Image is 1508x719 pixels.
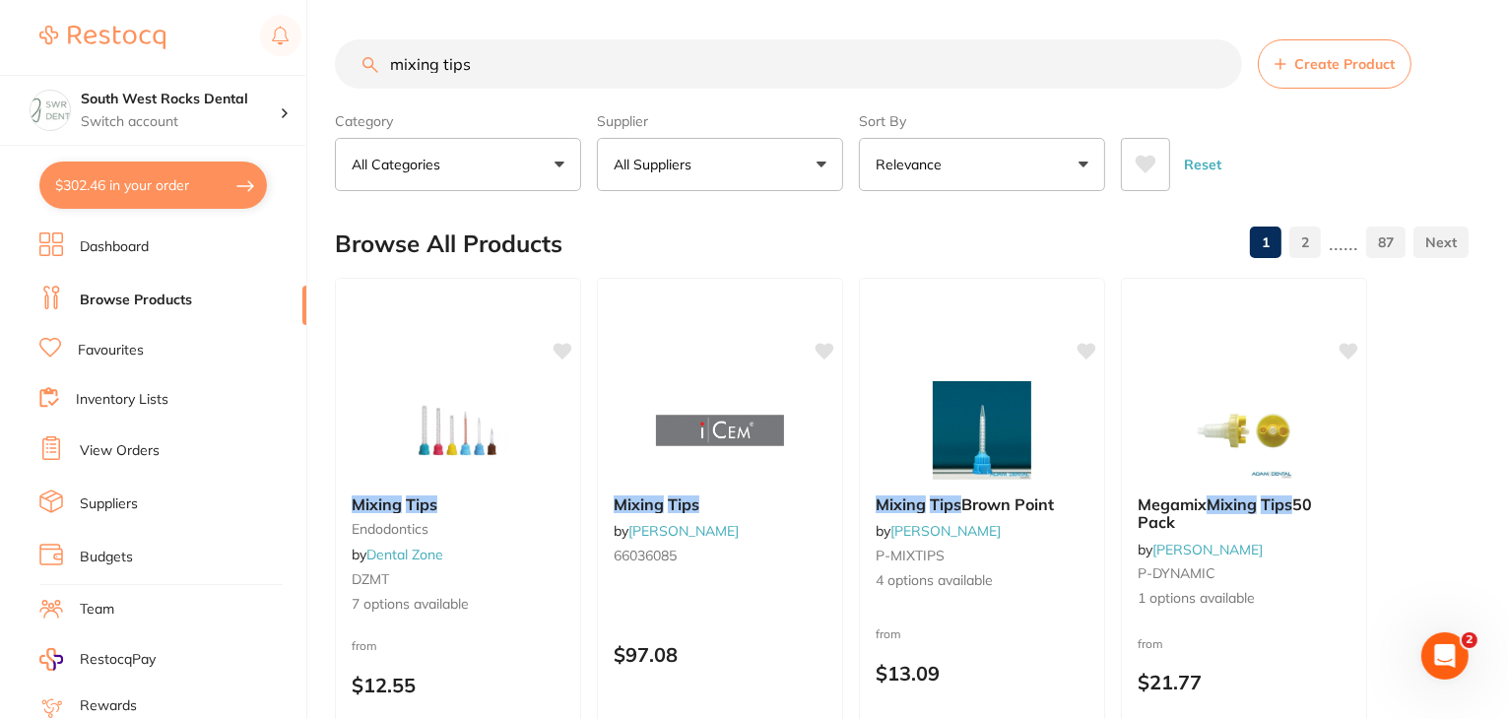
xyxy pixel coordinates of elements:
span: DZMT [352,570,389,588]
img: Mixing Tips Brown Point [918,381,1046,480]
p: All Categories [352,155,448,174]
p: ...... [1329,231,1358,254]
iframe: Intercom live chat [1421,632,1469,680]
a: Rewards [80,696,137,716]
span: RestocqPay [80,650,156,670]
img: RestocqPay [39,648,63,671]
button: Create Product [1258,39,1411,89]
a: Favourites [78,341,144,360]
p: $97.08 [614,643,826,666]
span: 2 [1462,632,1477,648]
span: by [1138,541,1263,558]
p: $21.77 [1138,671,1350,693]
b: Mixing Tips [614,495,826,513]
em: Mixing [876,494,926,514]
h4: South West Rocks Dental [81,90,280,109]
label: Category [335,112,581,130]
span: from [876,626,901,641]
label: Supplier [597,112,843,130]
span: P-DYNAMIC [1138,564,1215,582]
span: P-MIXTIPS [876,547,945,564]
span: Megamix [1138,494,1207,514]
span: by [876,522,1001,540]
p: $12.55 [352,674,564,696]
em: Tips [668,494,699,514]
a: 2 [1289,223,1321,262]
p: Switch account [81,112,280,132]
a: 1 [1250,223,1281,262]
a: RestocqPay [39,648,156,671]
span: 7 options available [352,595,564,615]
button: All Categories [335,138,581,191]
a: 87 [1366,223,1406,262]
p: $13.09 [876,662,1088,685]
a: Dental Zone [366,546,443,563]
a: Browse Products [80,291,192,310]
a: Inventory Lists [76,390,168,410]
a: Suppliers [80,494,138,514]
b: Mixing Tips [352,495,564,513]
span: Brown Point [961,494,1054,514]
a: Restocq Logo [39,15,165,60]
span: Create Product [1294,56,1395,72]
small: Endodontics [352,521,564,537]
span: by [614,522,739,540]
span: 4 options available [876,571,1088,591]
button: All Suppliers [597,138,843,191]
button: $302.46 in your order [39,162,267,209]
p: Relevance [876,155,950,174]
em: Tips [1261,494,1292,514]
button: Relevance [859,138,1105,191]
span: 50 Pack [1138,494,1312,532]
em: Tips [406,494,437,514]
a: [PERSON_NAME] [1152,541,1263,558]
img: South West Rocks Dental [31,91,70,130]
img: Mixing Tips [394,381,522,480]
span: from [352,638,377,653]
a: Team [80,600,114,620]
a: [PERSON_NAME] [890,522,1001,540]
a: View Orders [80,441,160,461]
img: Restocq Logo [39,26,165,49]
button: Reset [1178,138,1227,191]
img: Megamix Mixing Tips 50 Pack [1180,381,1308,480]
a: Budgets [80,548,133,567]
span: 1 options available [1138,589,1350,609]
a: Dashboard [80,237,149,257]
label: Sort By [859,112,1105,130]
em: Mixing [352,494,402,514]
input: Search Products [335,39,1242,89]
h2: Browse All Products [335,230,562,258]
b: Megamix Mixing Tips 50 Pack [1138,495,1350,532]
span: from [1138,636,1163,651]
a: [PERSON_NAME] [628,522,739,540]
p: All Suppliers [614,155,699,174]
em: Mixing [1207,494,1257,514]
span: by [352,546,443,563]
img: Mixing Tips [656,381,784,480]
span: 66036085 [614,547,677,564]
em: Tips [930,494,961,514]
em: Mixing [614,494,664,514]
b: Mixing Tips Brown Point [876,495,1088,513]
